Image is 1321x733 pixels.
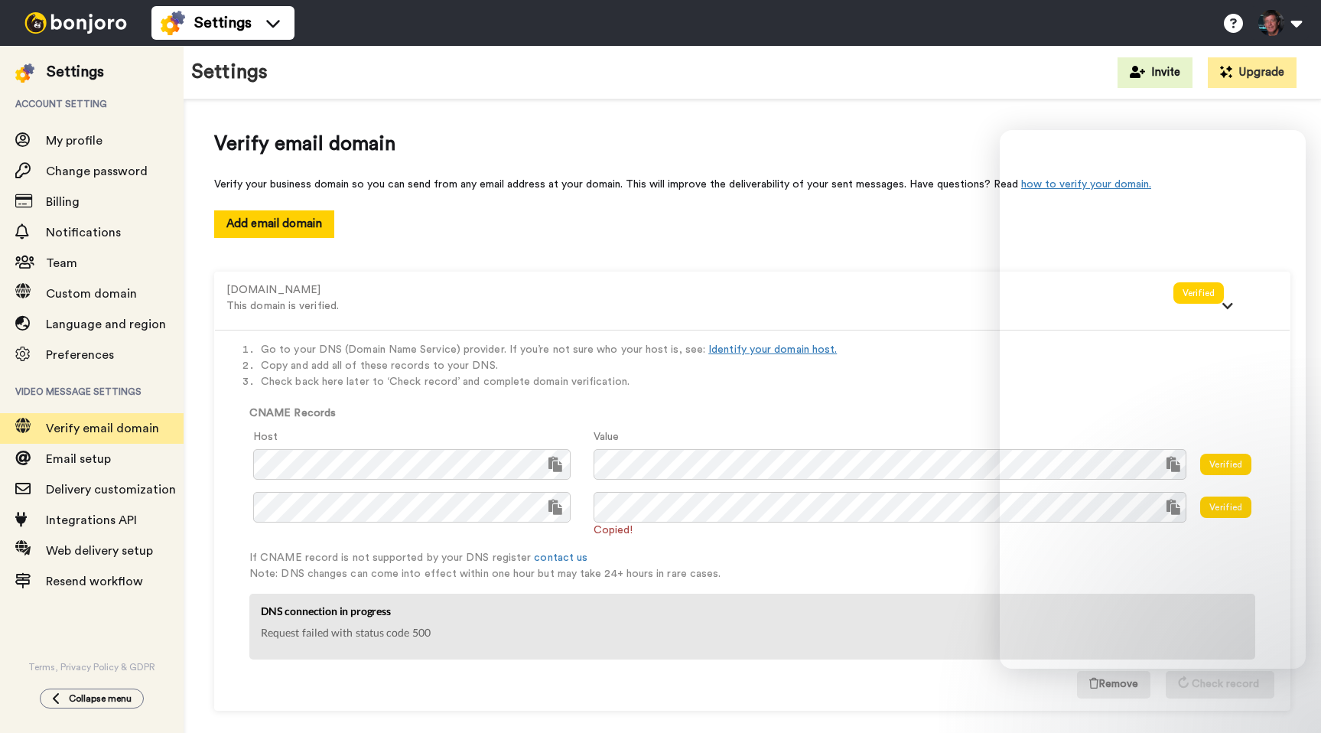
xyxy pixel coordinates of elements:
[46,288,137,300] span: Custom domain
[15,64,34,83] img: settings-colored.svg
[226,282,1173,298] div: [DOMAIN_NAME]
[534,552,587,563] a: contact us
[261,358,1274,374] li: Copy and add all of these records to your DNS.
[708,344,837,355] a: Identify your domain host.
[46,196,80,208] span: Billing
[46,135,102,147] span: My profile
[46,453,111,465] span: Email setup
[214,130,1290,158] span: Verify email domain
[226,283,1278,295] a: [DOMAIN_NAME]This domain is verified.Verified
[46,422,159,435] span: Verify email domain
[1166,671,1274,699] button: Check record
[249,566,1274,582] p: Note: DNS changes can come into effect within one hour but may take 24+ hours in rare cases.
[47,61,104,83] div: Settings
[1000,130,1306,669] iframe: Intercom live chat
[46,318,166,331] span: Language and region
[46,575,143,588] span: Resend workflow
[161,11,185,35] img: settings-colored.svg
[1192,679,1259,689] span: Check record
[214,177,1290,192] div: Verify your business domain so you can send from any email address at your domain. This will impr...
[46,165,148,178] span: Change password
[1269,681,1306,718] iframe: Intercom live chat
[226,298,1173,314] p: This domain is verified.
[46,545,153,557] span: Web delivery setup
[46,484,176,496] span: Delivery customization
[214,210,334,237] button: Add email domain
[46,349,114,361] span: Preferences
[1118,57,1192,88] button: Invite
[253,429,278,445] label: Host
[249,408,336,419] b: CNAME Records
[261,624,1244,640] p: Request failed with status code 500
[1077,671,1150,699] button: Remove
[594,429,619,445] label: Value
[69,692,132,705] span: Collapse menu
[261,374,1274,390] li: Check back here later to ‘Check record’ and complete domain verification.
[40,689,144,709] button: Collapse menu
[191,61,268,83] h1: Settings
[261,342,1274,358] li: Go to your DNS (Domain Name Service) provider. If you’re not sure who your host is, see:
[594,521,633,536] span: Copied!
[46,226,121,239] span: Notifications
[46,514,137,526] span: Integrations API
[261,605,1244,617] h5: DNS connection in progress
[1208,57,1297,88] button: Upgrade
[46,257,77,269] span: Team
[18,12,133,34] img: bj-logo-header-white.svg
[194,12,252,34] span: Settings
